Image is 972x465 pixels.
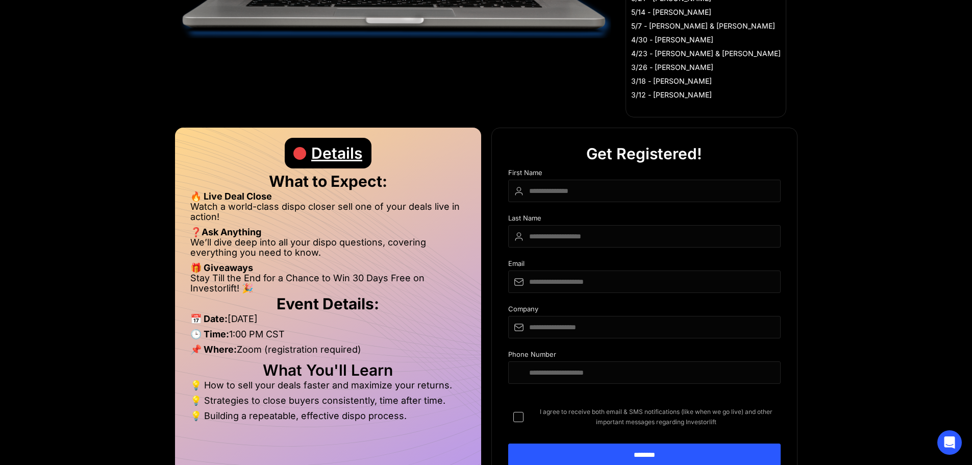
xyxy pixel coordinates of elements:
li: [DATE] [190,314,466,329]
li: Zoom (registration required) [190,345,466,360]
strong: ❓Ask Anything [190,227,261,237]
strong: 📅 Date: [190,313,228,324]
li: 1:00 PM CST [190,329,466,345]
strong: 📌 Where: [190,344,237,355]
span: I agree to receive both email & SMS notifications (like when we go live) and other important mess... [532,407,781,427]
div: Phone Number [508,351,781,361]
strong: 🕒 Time: [190,329,229,339]
div: Details [311,138,362,168]
h2: What You'll Learn [190,365,466,375]
div: Company [508,305,781,316]
div: First Name [508,169,781,180]
strong: What to Expect: [269,172,387,190]
div: Last Name [508,214,781,225]
li: Stay Till the End for a Chance to Win 30 Days Free on Investorlift! 🎉 [190,273,466,293]
strong: Event Details: [277,295,379,313]
div: Open Intercom Messenger [937,430,962,455]
li: Watch a world-class dispo closer sell one of your deals live in action! [190,202,466,227]
strong: 🎁 Giveaways [190,262,253,273]
li: 💡 Strategies to close buyers consistently, time after time. [190,396,466,411]
div: Get Registered! [586,138,702,169]
li: We’ll dive deep into all your dispo questions, covering everything you need to know. [190,237,466,263]
strong: 🔥 Live Deal Close [190,191,272,202]
li: 💡 How to sell your deals faster and maximize your returns. [190,380,466,396]
li: 💡 Building a repeatable, effective dispo process. [190,411,466,421]
div: Email [508,260,781,271]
